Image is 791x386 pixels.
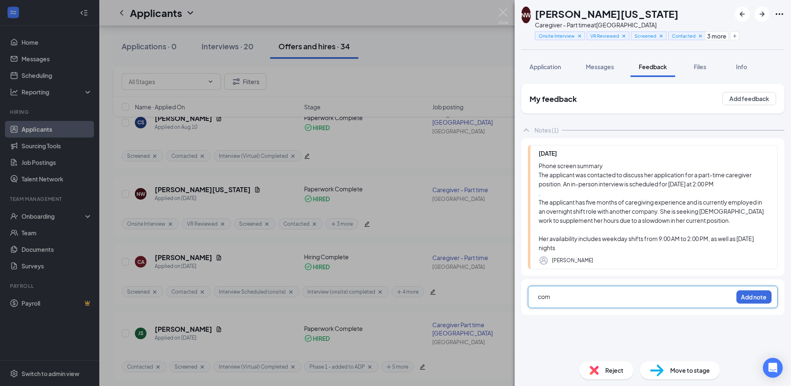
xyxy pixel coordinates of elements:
[535,126,558,134] div: Notes (1)
[755,7,769,22] button: ArrowRight
[763,358,783,378] div: Open Intercom Messenger
[639,63,667,70] span: Feedback
[736,63,747,70] span: Info
[736,290,772,304] button: Add note
[757,9,767,19] svg: ArrowRight
[590,32,619,39] span: VR Reviewed
[670,366,710,375] span: Move to stage
[737,9,747,19] svg: ArrowLeftNew
[539,32,575,39] span: Onsite Interview
[694,63,706,70] span: Files
[521,11,531,19] div: NW
[521,125,531,135] svg: ChevronUp
[672,32,695,39] span: Contacted
[577,33,582,39] svg: Cross
[774,9,784,19] svg: Ellipses
[539,150,557,157] span: [DATE]
[735,7,750,22] button: ArrowLeftNew
[535,21,731,29] div: Caregiver - Part time at [GEOGRAPHIC_DATA]
[539,161,769,252] div: Phone screen summary The applicant was contacted to discuss her application for a part-time careg...
[530,63,561,70] span: Application
[621,33,627,39] svg: Cross
[730,31,739,40] button: Plus
[698,33,703,39] svg: Cross
[539,256,549,265] svg: Profile
[605,366,623,375] span: Reject
[538,293,550,300] span: com
[722,92,776,105] button: Add feedback
[732,34,737,39] svg: Plus
[586,63,614,70] span: Messages
[635,32,656,39] span: Screened
[535,7,678,21] h1: [PERSON_NAME][US_STATE]
[705,31,729,40] button: 3 more
[658,33,664,39] svg: Cross
[530,94,577,104] h2: My feedback
[552,256,593,265] div: [PERSON_NAME]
